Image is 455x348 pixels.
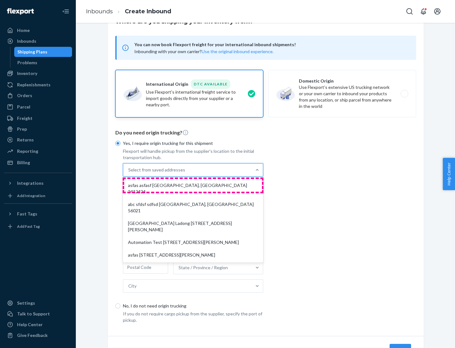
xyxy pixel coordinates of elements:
[4,330,72,340] button: Give Feedback
[4,135,72,145] a: Returns
[4,90,72,101] a: Orders
[59,5,72,18] button: Close Navigation
[17,148,38,154] div: Reporting
[17,321,43,328] div: Help Center
[124,217,262,236] div: [GEOGRAPHIC_DATA] Ladong [STREET_ADDRESS][PERSON_NAME]
[17,104,30,110] div: Parcel
[4,36,72,46] a: Inbounds
[124,249,262,261] div: asfas [STREET_ADDRESS][PERSON_NAME]
[7,8,34,15] img: Flexport logo
[128,283,136,289] div: City
[4,309,72,319] a: Talk to Support
[86,8,113,15] a: Inbounds
[4,113,72,123] a: Freight
[4,158,72,168] a: Billing
[4,298,72,308] a: Settings
[17,70,37,77] div: Inventory
[17,211,37,217] div: Fast Tags
[17,38,36,44] div: Inbounds
[17,137,34,143] div: Returns
[14,58,72,68] a: Problems
[125,8,171,15] a: Create Inbound
[4,124,72,134] a: Prep
[4,102,72,112] a: Parcel
[123,311,263,323] p: If you do not require cargo pickup from the supplier, specify the port of pickup.
[17,224,40,229] div: Add Fast Tag
[123,148,263,161] p: Flexport will handle pickup from the supplier's location to the initial transportation hub.
[123,261,168,274] input: Postal Code
[128,167,185,173] div: Select from saved addresses
[403,5,416,18] button: Open Search Box
[134,49,274,54] span: Inbounding with your own carrier?
[115,141,120,146] input: Yes, I require origin trucking for this shipment
[4,25,72,35] a: Home
[124,179,262,198] div: asfas asfasf [GEOGRAPHIC_DATA], [GEOGRAPHIC_DATA] 2412424
[123,303,263,309] p: No, I do not need origin trucking
[417,5,430,18] button: Open notifications
[17,115,33,121] div: Freight
[17,300,35,306] div: Settings
[17,59,37,66] div: Problems
[179,264,228,271] div: State / Province / Region
[431,5,444,18] button: Open account menu
[443,158,455,190] button: Help Center
[17,311,50,317] div: Talk to Support
[17,180,44,186] div: Integrations
[123,140,263,146] p: Yes, I require origin trucking for this shipment
[4,68,72,78] a: Inventory
[4,209,72,219] button: Fast Tags
[17,49,47,55] div: Shipping Plans
[115,303,120,308] input: No, I do not need origin trucking
[4,221,72,232] a: Add Fast Tag
[17,193,45,198] div: Add Integration
[4,178,72,188] button: Integrations
[134,41,409,48] span: You can now book Flexport freight for your international inbound shipments!
[202,48,274,55] button: Use the original inbound experience.
[17,82,51,88] div: Replenishments
[17,332,48,339] div: Give Feedback
[124,236,262,249] div: Automation Test [STREET_ADDRESS][PERSON_NAME]
[4,80,72,90] a: Replenishments
[4,320,72,330] a: Help Center
[115,129,416,136] p: Do you need origin trucking?
[14,47,72,57] a: Shipping Plans
[17,126,27,132] div: Prep
[17,27,30,34] div: Home
[124,198,262,217] div: abc sfdsf sdfsd [GEOGRAPHIC_DATA], [GEOGRAPHIC_DATA] 56021
[81,2,176,21] ol: breadcrumbs
[4,146,72,156] a: Reporting
[4,191,72,201] a: Add Integration
[17,92,32,99] div: Orders
[17,159,30,166] div: Billing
